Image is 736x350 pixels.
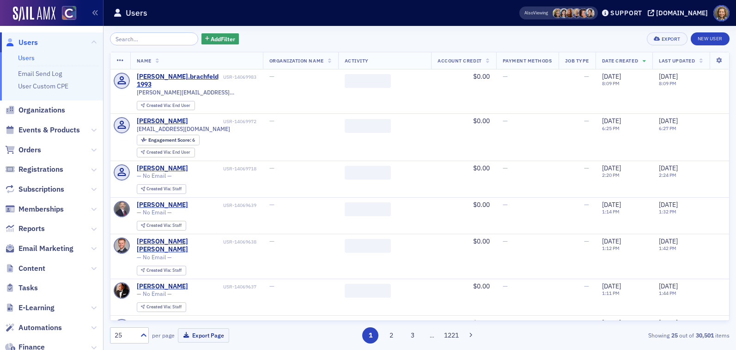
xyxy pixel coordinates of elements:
span: Registrations [18,164,63,175]
a: Reports [5,224,45,234]
span: Tasks [18,283,38,293]
span: — No Email — [137,172,172,179]
span: Created Via : [146,149,172,155]
span: Job Type [565,57,589,64]
button: [DOMAIN_NAME] [648,10,711,16]
span: [DATE] [659,117,678,125]
a: [PERSON_NAME] [137,117,188,125]
span: Organizations [18,105,65,115]
time: 1:12 PM [602,245,620,251]
div: Support [610,9,642,17]
span: — [269,282,274,290]
span: Stacy Svendsen [559,8,569,18]
span: — [269,319,274,327]
a: [PERSON_NAME] [PERSON_NAME] [137,237,222,254]
div: End User [146,103,190,108]
span: Content [18,263,45,274]
div: Export [662,37,681,42]
span: [DATE] [602,164,621,172]
input: Search… [110,32,198,45]
span: [DATE] [602,282,621,290]
button: Export Page [178,328,229,343]
a: New User [691,32,730,45]
button: 3 [404,327,420,344]
span: ‌ [345,202,391,216]
span: $0.00 [473,319,490,327]
label: per page [152,331,175,339]
div: [PERSON_NAME] [137,282,188,291]
a: User Custom CPE [18,82,68,90]
div: Created Via: Staff [137,221,186,231]
span: Created Via : [146,102,172,108]
span: Profile [713,5,730,21]
a: Automations [5,323,62,333]
div: USR-14069983 [223,74,256,80]
time: 1:44 PM [659,290,676,296]
span: — [584,200,589,209]
a: Content [5,263,45,274]
span: — [269,164,274,172]
a: Memberships [5,204,64,214]
span: — [584,282,589,290]
div: Staff [146,305,182,310]
span: Account Credit [438,57,481,64]
time: 1:32 PM [659,208,676,215]
span: ‌ [345,74,391,88]
span: — [584,237,589,245]
span: Last Updated [659,57,695,64]
span: — [269,72,274,81]
time: 1:42 PM [659,245,676,251]
span: Orders [18,145,41,155]
span: [DATE] [602,200,621,209]
span: Pamela Galey-Coleman [585,8,595,18]
h1: Users [126,7,147,19]
a: carolinegarman46 [137,319,192,327]
span: ‌ [345,284,391,298]
strong: 25 [669,331,679,339]
span: $0.00 [473,200,490,209]
div: [PERSON_NAME].brachfeld1993 [137,73,222,89]
span: Alicia Gelinas [572,8,582,18]
div: Created Via: Staff [137,184,186,194]
div: Staff [146,268,182,273]
span: [DATE] [602,319,621,327]
span: — [503,237,508,245]
span: [DATE] [659,237,678,245]
span: — [503,117,508,125]
span: $0.00 [473,117,490,125]
span: Activity [345,57,369,64]
span: [DATE] [659,200,678,209]
time: 1:11 PM [602,290,620,296]
span: ‌ [345,166,391,180]
div: Engagement Score: 6 [137,135,200,145]
span: Date Created [602,57,638,64]
div: [PERSON_NAME] [137,164,188,173]
img: SailAMX [13,6,55,21]
div: Created Via: End User [137,101,195,111]
a: E-Learning [5,303,55,313]
span: Organization Name [269,57,324,64]
button: 1221 [443,327,459,344]
span: Add Filter [211,35,235,43]
span: [DATE] [659,319,678,327]
time: 6:25 PM [602,125,620,131]
time: 1:14 PM [602,208,620,215]
span: ‌ [345,239,391,253]
a: Subscriptions [5,184,64,194]
span: ‌ [345,119,391,133]
span: [DATE] [602,72,621,81]
span: E-Learning [18,303,55,313]
span: [DATE] [602,237,621,245]
button: AddFilter [201,33,239,45]
div: Created Via: Staff [137,266,186,275]
span: — [503,319,508,327]
time: 6:27 PM [659,125,676,131]
span: Sheila Duggan [566,8,575,18]
span: [DATE] [659,164,678,172]
div: Created Via: End User [137,148,195,157]
span: — [269,200,274,209]
span: — [503,72,508,81]
span: — [269,237,274,245]
span: Name [137,57,152,64]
